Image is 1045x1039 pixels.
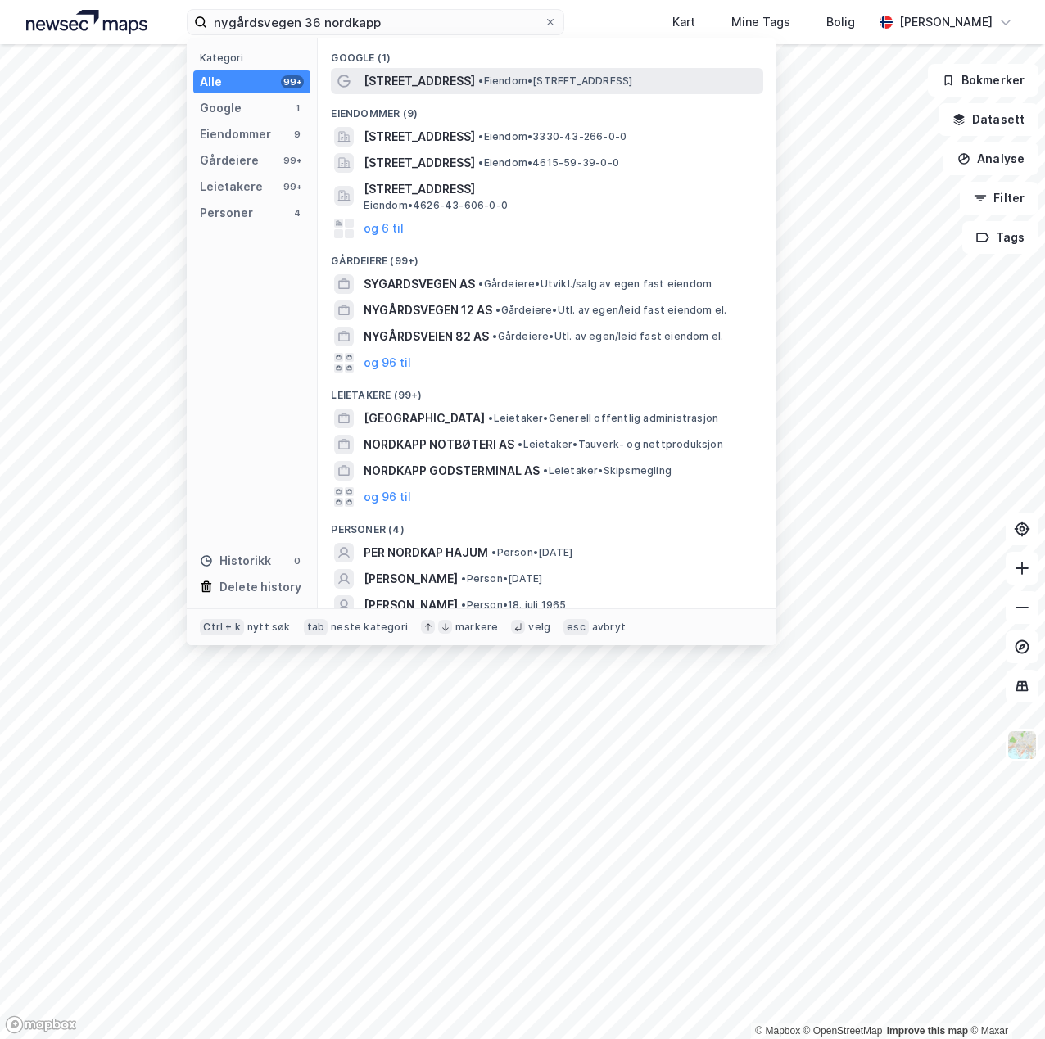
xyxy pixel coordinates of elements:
div: Leietakere (99+) [318,376,776,405]
div: Gårdeiere [200,151,259,170]
div: velg [528,621,550,634]
div: markere [455,621,498,634]
button: Bokmerker [928,64,1038,97]
span: Eiendom • 4626-43-606-0-0 [364,199,508,212]
div: Gårdeiere (99+) [318,242,776,271]
span: PER NORDKAP HAJUM [364,543,488,562]
span: Gårdeiere • Utvikl./salg av egen fast eiendom [478,278,712,291]
div: Personer [200,203,253,223]
span: [PERSON_NAME] [364,595,458,615]
span: Person • [DATE] [461,572,542,585]
span: Person • [DATE] [491,546,572,559]
div: 9 [291,128,304,141]
span: • [461,599,466,611]
span: • [478,130,483,142]
span: NORDKAPP NOTBØTERI AS [364,435,514,454]
div: Google (1) [318,38,776,68]
span: [STREET_ADDRESS] [364,153,475,173]
span: • [478,75,483,87]
button: Datasett [939,103,1038,136]
span: Eiendom • 4615-59-39-0-0 [478,156,619,169]
span: Gårdeiere • Utl. av egen/leid fast eiendom el. [492,330,723,343]
div: 99+ [281,180,304,193]
iframe: Chat Widget [963,960,1045,1039]
span: [STREET_ADDRESS] [364,179,757,199]
span: Eiendom • 3330-43-266-0-0 [478,130,627,143]
a: OpenStreetMap [803,1025,883,1037]
span: SYGARDSVEGEN AS [364,274,475,294]
div: 99+ [281,154,304,167]
button: og 96 til [364,353,411,373]
div: Kategori [200,52,310,64]
span: • [478,156,483,169]
div: avbryt [592,621,626,634]
span: Leietaker • Skipsmegling [543,464,672,477]
span: Gårdeiere • Utl. av egen/leid fast eiendom el. [495,304,726,317]
span: Eiendom • [STREET_ADDRESS] [478,75,632,88]
div: tab [304,619,328,635]
span: NORDKAPP GODSTERMINAL AS [364,461,540,481]
button: Filter [960,182,1038,215]
span: Leietaker • Tauverk- og nettproduksjon [518,438,722,451]
span: • [488,412,493,424]
input: Søk på adresse, matrikkel, gårdeiere, leietakere eller personer [207,10,544,34]
div: neste kategori [331,621,408,634]
a: Mapbox [755,1025,800,1037]
img: logo.a4113a55bc3d86da70a041830d287a7e.svg [26,10,147,34]
div: Eiendommer (9) [318,94,776,124]
span: NYGÅRDSVEIEN 82 AS [364,327,489,346]
span: [STREET_ADDRESS] [364,71,475,91]
div: Google [200,98,242,118]
button: og 6 til [364,219,404,238]
div: 0 [291,554,304,567]
div: Kontrollprogram for chat [963,960,1045,1039]
span: • [543,464,548,477]
div: Ctrl + k [200,619,244,635]
span: • [491,546,496,558]
span: • [495,304,500,316]
span: [PERSON_NAME] [364,569,458,589]
div: Bolig [826,12,855,32]
span: • [518,438,522,450]
div: esc [563,619,589,635]
span: • [492,330,497,342]
div: Leietakere [200,177,263,197]
div: Personer (4) [318,510,776,540]
a: Improve this map [887,1025,968,1037]
span: • [461,572,466,585]
div: [PERSON_NAME] [899,12,993,32]
img: Z [1007,730,1038,761]
div: 4 [291,206,304,219]
div: Historikk [200,551,271,571]
a: Mapbox homepage [5,1015,77,1034]
span: • [478,278,483,290]
button: Tags [962,221,1038,254]
span: Person • 18. juli 1965 [461,599,566,612]
div: Delete history [219,577,301,597]
div: Eiendommer [200,124,271,144]
div: 99+ [281,75,304,88]
div: 1 [291,102,304,115]
div: nytt søk [247,621,291,634]
button: Analyse [943,142,1038,175]
div: Mine Tags [731,12,790,32]
span: NYGÅRDSVEGEN 12 AS [364,300,492,320]
span: [GEOGRAPHIC_DATA] [364,409,485,428]
span: Leietaker • Generell offentlig administrasjon [488,412,718,425]
div: Alle [200,72,222,92]
div: Kart [672,12,695,32]
span: [STREET_ADDRESS] [364,127,475,147]
button: og 96 til [364,487,411,507]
